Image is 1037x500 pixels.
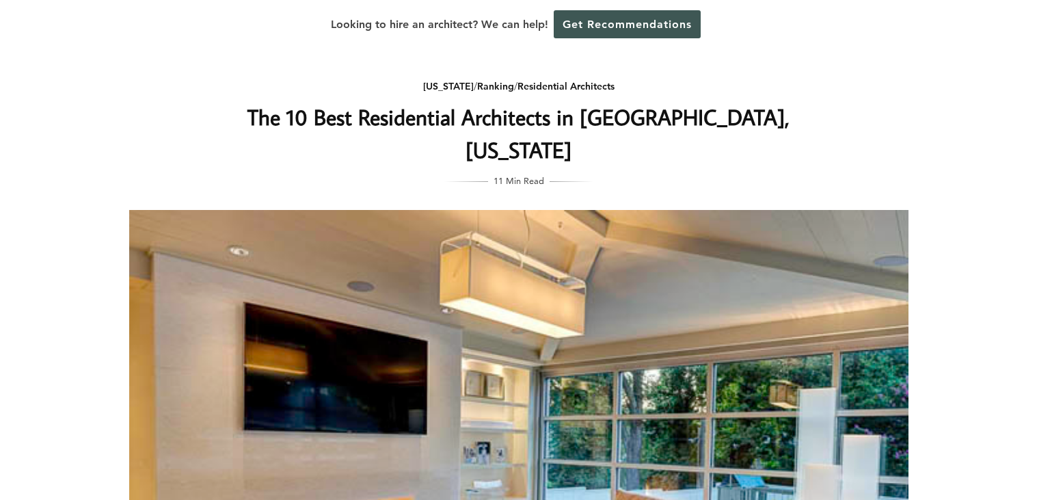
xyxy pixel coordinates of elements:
a: [US_STATE] [423,80,474,92]
a: Ranking [477,80,514,92]
a: Get Recommendations [554,10,701,38]
h1: The 10 Best Residential Architects in [GEOGRAPHIC_DATA], [US_STATE] [246,101,792,166]
div: / / [246,78,792,95]
a: Residential Architects [517,80,615,92]
span: 11 Min Read [494,173,544,188]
